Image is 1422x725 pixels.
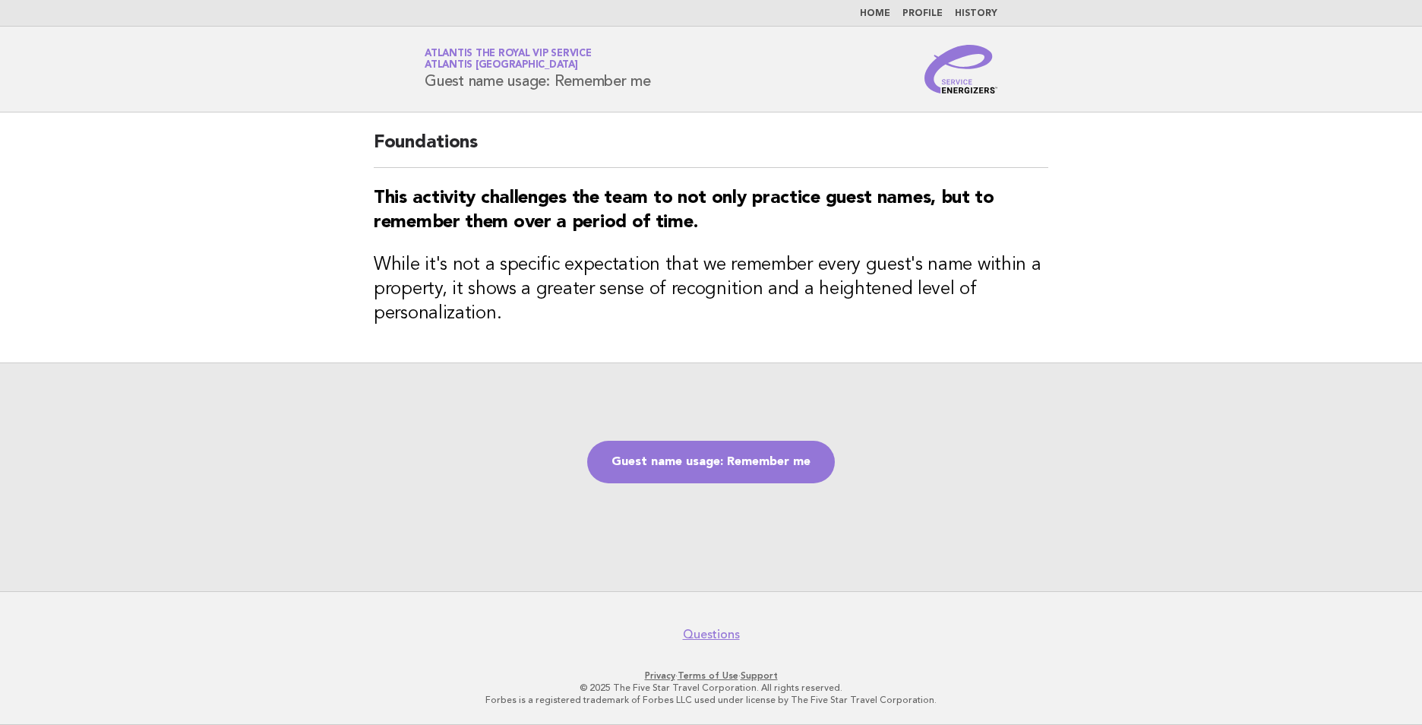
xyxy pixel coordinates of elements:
[374,189,994,232] strong: This activity challenges the team to not only practice guest names, but to remember them over a p...
[741,670,778,681] a: Support
[902,9,943,18] a: Profile
[374,253,1048,326] h3: While it's not a specific expectation that we remember every guest's name within a property, it s...
[683,627,740,642] a: Questions
[425,49,592,70] a: Atlantis the Royal VIP ServiceAtlantis [GEOGRAPHIC_DATA]
[425,61,578,71] span: Atlantis [GEOGRAPHIC_DATA]
[678,670,738,681] a: Terms of Use
[955,9,997,18] a: History
[246,682,1176,694] p: © 2025 The Five Star Travel Corporation. All rights reserved.
[425,49,651,89] h1: Guest name usage: Remember me
[374,131,1048,168] h2: Foundations
[860,9,890,18] a: Home
[587,441,835,483] a: Guest name usage: Remember me
[246,670,1176,682] p: · ·
[246,694,1176,706] p: Forbes is a registered trademark of Forbes LLC used under license by The Five Star Travel Corpora...
[645,670,675,681] a: Privacy
[924,45,997,93] img: Service Energizers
